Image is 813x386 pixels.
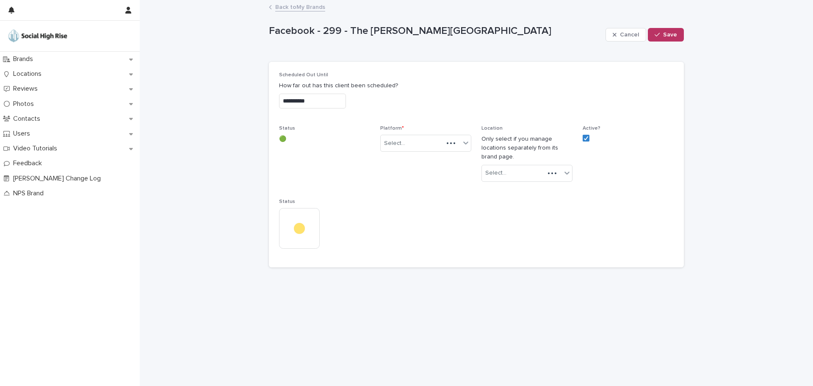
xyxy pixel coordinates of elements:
[606,28,646,42] button: Cancel
[380,126,404,131] span: Platform
[10,144,64,153] p: Video Tutorials
[279,81,674,90] p: How far out has this client been scheduled?
[10,115,47,123] p: Contacts
[10,189,50,197] p: NPS Brand
[10,100,41,108] p: Photos
[663,32,677,38] span: Save
[275,2,325,11] a: Back toMy Brands
[269,25,602,37] p: Facebook - 299 - The [PERSON_NAME][GEOGRAPHIC_DATA]
[10,159,49,167] p: Feedback
[10,55,40,63] p: Brands
[481,126,503,131] span: Location
[620,32,639,38] span: Cancel
[279,126,295,131] span: Status
[279,72,328,78] span: Scheduled Out Until
[481,135,572,161] p: Only select if you manage locations separately from its brand page.
[10,70,48,78] p: Locations
[10,175,108,183] p: [PERSON_NAME] Change Log
[10,85,44,93] p: Reviews
[279,199,295,204] span: Status
[7,28,69,44] img: o5DnuTxEQV6sW9jFYBBf
[384,139,405,148] div: Select...
[10,130,37,138] p: Users
[648,28,684,42] button: Save
[279,135,370,144] p: 🟢
[485,169,506,178] div: Select...
[583,126,600,131] span: Active?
